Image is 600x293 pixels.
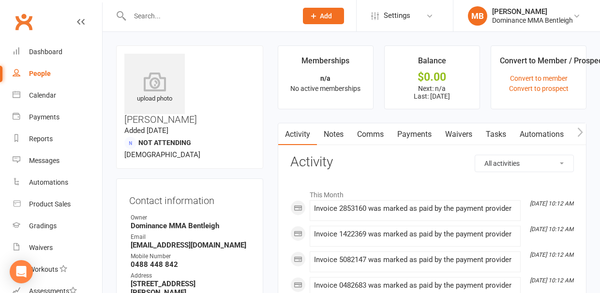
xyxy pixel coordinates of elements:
a: Convert to prospect [509,85,569,92]
a: Product Sales [13,193,102,215]
div: MB [468,6,487,26]
i: [DATE] 10:12 AM [530,226,573,233]
span: [DEMOGRAPHIC_DATA] [124,150,200,159]
a: Messages [13,150,102,172]
div: Gradings [29,222,57,230]
a: Gradings [13,215,102,237]
div: upload photo [124,72,185,104]
span: Settings [384,5,410,27]
a: Dashboard [13,41,102,63]
time: Added [DATE] [124,126,168,135]
div: Balance [418,55,446,72]
input: Search... [127,9,290,23]
div: Payments [29,113,60,121]
a: Automations [13,172,102,193]
div: Dominance MMA Bentleigh [492,16,573,25]
div: Waivers [29,244,53,251]
i: [DATE] 10:12 AM [530,200,573,207]
strong: Dominance MMA Bentleigh [131,221,250,230]
div: Workouts [29,265,58,273]
button: Add [303,8,344,24]
div: People [29,70,51,77]
div: Invoice 0482683 was marked as paid by the payment provider [314,281,516,290]
strong: n/a [320,74,330,82]
a: Payments [390,123,438,146]
div: $0.00 [393,72,471,82]
a: Reports [13,128,102,150]
p: Next: n/a Last: [DATE] [393,85,471,100]
span: No active memberships [290,85,360,92]
a: Clubworx [12,10,36,34]
a: Waivers [438,123,479,146]
a: Calendar [13,85,102,106]
div: Messages [29,157,60,164]
div: Owner [131,213,250,222]
span: Not Attending [138,139,191,146]
a: Comms [350,123,390,146]
a: Convert to member [510,74,568,82]
li: This Month [290,185,574,200]
a: Tasks [479,123,513,146]
div: Reports [29,135,53,143]
span: Add [320,12,332,20]
h3: Activity [290,155,574,170]
h3: [PERSON_NAME] [124,54,255,125]
i: [DATE] 10:12 AM [530,277,573,284]
i: [DATE] 10:12 AM [530,251,573,258]
a: Payments [13,106,102,128]
div: Calendar [29,91,56,99]
strong: [EMAIL_ADDRESS][DOMAIN_NAME] [131,241,250,249]
div: Email [131,233,250,242]
h3: Contact information [129,191,250,206]
div: Invoice 5082147 was marked as paid by the payment provider [314,256,516,264]
div: Mobile Number [131,252,250,261]
a: People [13,63,102,85]
a: Activity [278,123,317,146]
div: [PERSON_NAME] [492,7,573,16]
a: Notes [317,123,350,146]
a: Waivers [13,237,102,259]
div: Invoice 2853160 was marked as paid by the payment provider [314,205,516,213]
a: Workouts [13,259,102,280]
div: Invoice 1422369 was marked as paid by the payment provider [314,230,516,238]
div: Automations [29,178,68,186]
div: Address [131,271,250,280]
div: Open Intercom Messenger [10,260,33,283]
div: Product Sales [29,200,71,208]
div: Memberships [301,55,349,72]
strong: 0488 448 842 [131,260,250,269]
div: Dashboard [29,48,62,56]
a: Automations [513,123,570,146]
